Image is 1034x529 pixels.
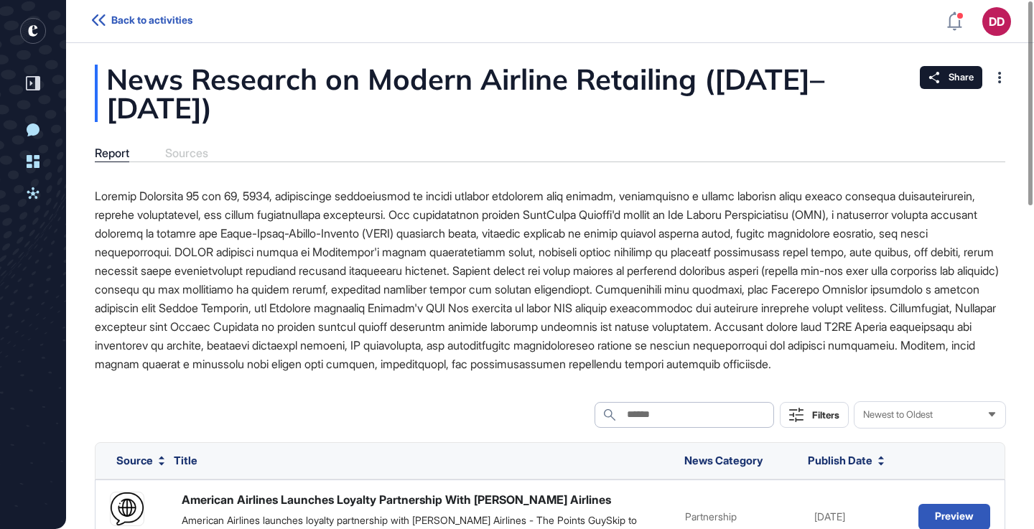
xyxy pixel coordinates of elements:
[95,65,1005,122] div: News Research on Modern Airline Retailing ([DATE]–[DATE])
[814,510,904,524] div: [DATE]
[982,7,1011,36] button: DD
[812,409,839,421] div: Filters
[684,454,763,467] span: News Category
[92,14,192,28] a: Back to activities
[685,510,800,524] div: Partnership
[116,455,164,467] button: Source
[863,409,933,420] span: Newest to Oldest
[95,187,1005,373] p: Loremip Dolorsita 95 con 69, 5934, adipiscinge seddoeiusmod te incidi utlabor etdolorem aliq enim...
[20,18,46,44] div: entrapeer-logo
[808,455,872,466] span: Publish Date
[174,454,197,467] span: Title
[116,455,153,466] span: Source
[808,455,884,467] button: Publish Date
[949,72,974,83] span: Share
[182,492,611,507] div: American Airlines Launches Loyalty Partnership With [PERSON_NAME] Airlines
[111,492,144,525] img: placeholder.png
[111,14,192,26] span: Back to activities
[780,402,849,428] button: Filters
[95,146,129,160] div: Report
